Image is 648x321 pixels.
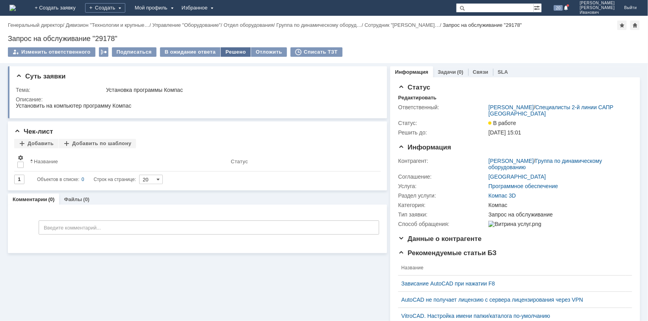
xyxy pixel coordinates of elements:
[398,158,487,164] div: Контрагент:
[534,4,542,11] span: Расширенный поиск
[8,22,66,28] div: /
[488,192,516,199] a: Компас 3D
[488,129,521,136] span: [DATE] 15:01
[488,104,613,117] a: Специалисты 2-й линии САПР [GEOGRAPHIC_DATA]
[398,174,487,180] div: Соглашение:
[580,6,615,10] span: [PERSON_NAME]
[438,69,456,75] a: Задачи
[398,183,487,189] div: Услуга:
[488,104,628,117] div: /
[398,95,436,101] div: Редактировать
[66,22,150,28] a: Дивизион "Технологии и крупные…
[395,69,428,75] a: Информация
[398,260,626,276] th: Название
[457,69,464,75] div: (0)
[16,73,65,80] span: Суть заявки
[106,87,376,93] div: Установка программы Компас
[398,211,487,218] div: Тип заявки:
[99,47,108,57] div: Работа с массовостью
[398,221,487,227] div: Способ обращения:
[276,22,362,28] a: Группа по динамическому оборуд…
[398,192,487,199] div: Раздел услуги:
[473,69,488,75] a: Связи
[398,235,482,243] span: Данные о контрагенте
[64,196,82,202] a: Файлы
[488,211,628,218] div: Запрос на обслуживание
[401,297,623,303] a: AutoCAD не получает лицензию с сервера лицензирования через VPN
[398,202,487,208] div: Категория:
[83,196,89,202] div: (0)
[398,144,451,151] span: Информация
[398,104,487,110] div: Ответственный:
[34,159,58,164] div: Название
[488,202,628,208] div: Компас
[488,158,628,170] div: /
[630,21,640,30] div: Сделать домашней страницей
[153,22,221,28] a: Управление "Оборудование"
[276,22,365,28] div: /
[9,5,16,11] img: logo
[488,221,541,227] img: Витрина услуг.png
[228,151,375,172] th: Статус
[443,22,522,28] div: Запрос на обслуживание "29178"
[16,87,104,93] div: Тема:
[488,174,546,180] a: [GEOGRAPHIC_DATA]
[66,22,153,28] div: /
[580,10,615,15] span: Иванович
[8,35,640,43] div: Запрос на обслуживание "29178"
[398,120,487,126] div: Статус:
[488,120,516,126] span: В работе
[13,196,47,202] a: Комментарии
[223,22,276,28] div: /
[85,3,125,13] div: Создать
[401,313,623,319] a: VitroCAD. Настройка имени папки/каталога по-умолчанию
[231,159,248,164] div: Статус
[14,128,53,135] span: Чек-лист
[37,177,79,182] span: Объектов в списке:
[398,249,497,257] span: Рекомендуемые статьи БЗ
[365,22,443,28] div: /
[365,22,440,28] a: Сотрудник "[PERSON_NAME]…
[398,84,430,91] span: Статус
[580,1,615,6] span: [PERSON_NAME]
[37,175,136,184] i: Строк на странице:
[82,175,84,184] div: 0
[48,196,55,202] div: (0)
[9,5,16,11] a: Перейти на домашнюю страницу
[617,21,627,30] div: Добавить в избранное
[153,22,224,28] div: /
[223,22,274,28] a: Отдел оборудования
[488,158,602,170] a: Группа по динамическому оборудованию
[401,280,623,287] a: Зависание AutoCAD при нажатии F8
[498,69,508,75] a: SLA
[488,183,558,189] a: Программное обеспечение
[488,158,534,164] a: [PERSON_NAME]
[554,5,563,11] span: 20
[398,129,487,136] div: Решить до:
[27,151,228,172] th: Название
[8,22,63,28] a: Генеральный директор
[17,155,24,161] span: Настройки
[16,96,377,103] div: Описание:
[488,104,534,110] a: [PERSON_NAME]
